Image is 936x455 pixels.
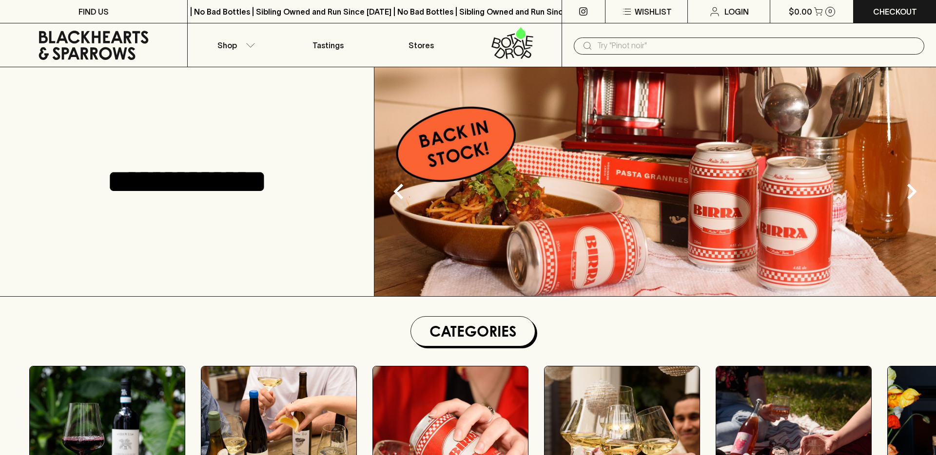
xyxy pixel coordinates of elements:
[597,38,916,54] input: Try "Pinot noir"
[217,39,237,51] p: Shop
[188,23,281,67] button: Shop
[828,9,832,14] p: 0
[374,67,936,296] img: optimise
[312,39,344,51] p: Tastings
[409,39,434,51] p: Stores
[379,172,418,211] button: Previous
[724,6,749,18] p: Login
[873,6,917,18] p: Checkout
[78,6,109,18] p: FIND US
[375,23,468,67] a: Stores
[892,172,931,211] button: Next
[635,6,672,18] p: Wishlist
[789,6,812,18] p: $0.00
[415,321,531,342] h1: Categories
[281,23,375,67] a: Tastings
